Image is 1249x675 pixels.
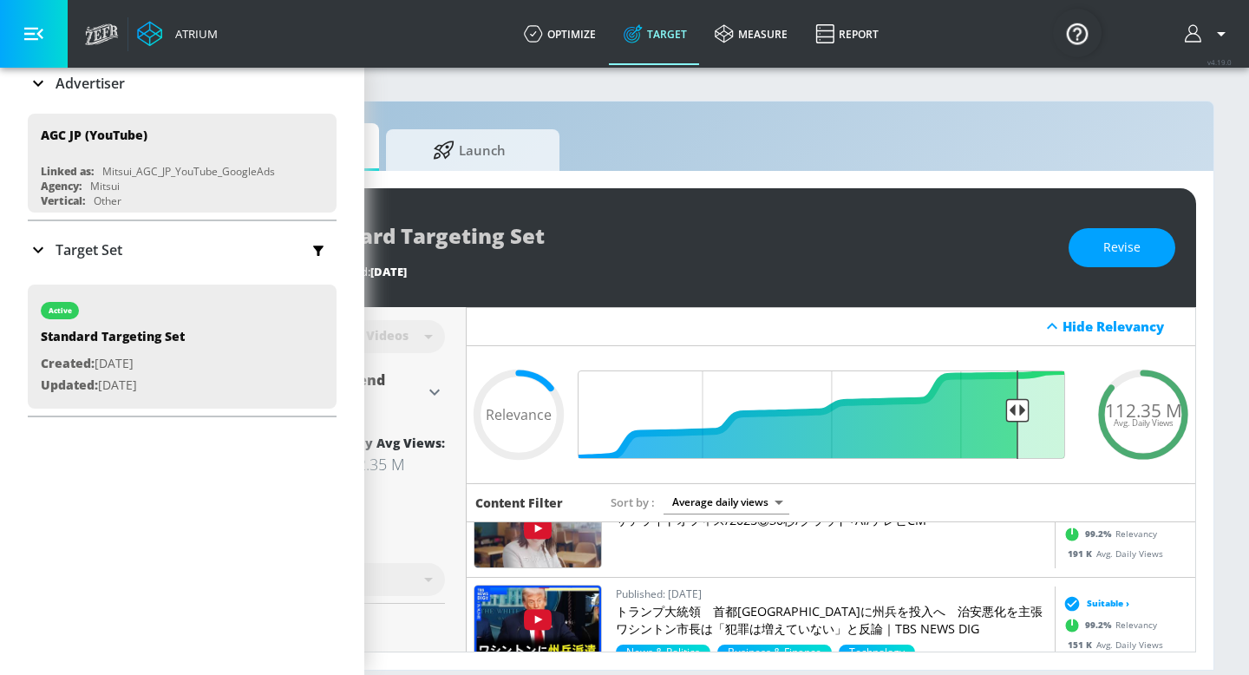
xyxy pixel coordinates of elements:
[1059,638,1163,651] div: Avg. Daily Views
[717,645,832,659] span: Business & Finance
[49,306,72,315] div: active
[486,408,552,422] span: Relevance
[28,59,337,108] div: Advertiser
[839,645,915,659] span: Technology
[510,3,610,65] a: optimize
[1059,547,1163,560] div: Avg. Daily Views
[1053,9,1102,57] button: Open Resource Center
[56,74,125,93] p: Advertiser
[664,490,789,514] div: Average daily views
[1068,638,1096,650] span: 151 K
[1085,528,1115,541] span: 99.2 %
[28,285,337,409] div: activeStandard Targeting SetCreated:[DATE]Updated:[DATE]
[588,370,1074,459] input: Final Threshold
[1087,597,1129,610] span: Suitable ›
[41,353,185,375] p: [DATE]
[1059,521,1157,547] div: Relevancy
[1069,228,1175,267] button: Revise
[616,603,1048,638] p: トランプ大統領 首都[GEOGRAPHIC_DATA]に州兵を投入へ 治安悪化を主張 ワシントン市長は「犯罪は増えていない」と反論｜TBS NEWS DIG
[1059,594,1129,612] div: Suitable ›
[340,454,445,475] div: 112.35 M
[41,164,94,179] div: Linked as:
[28,221,337,279] div: Target Set
[611,495,655,510] span: Sort by
[616,512,1048,529] p: サテライトオフィス/2025③30秒/クラウド+AI/テレビCM
[616,585,1048,603] p: Published: [DATE]
[41,193,85,208] div: Vertical:
[475,495,563,511] h6: Content Filter
[1063,318,1186,335] div: Hide Relevancy
[41,375,185,396] p: [DATE]
[357,328,417,343] div: Videos
[474,495,601,567] img: Ms-zRJt1JUE
[28,114,337,213] div: AGC JP (YouTube)Linked as:Mitsui_AGC_JP_YouTube_GoogleAdsAgency:MitsuiVertical:Other
[90,179,120,193] div: Mitsui
[616,494,1048,570] a: Published: [DATE]サテライトオフィス/2025③30秒/クラウド+AI/テレビCM
[41,179,82,193] div: Agency:
[616,645,710,659] div: 99.2%
[801,3,893,65] a: Report
[41,328,185,353] div: Standard Targeting Set
[474,586,601,659] img: t7iVsFaAdnQ
[56,240,122,259] p: Target Set
[616,585,1048,645] a: Published: [DATE]トランプ大統領 首都[GEOGRAPHIC_DATA]に州兵を投入へ 治安悪化を主張 ワシントン市長は「犯罪は増えていない」と反論｜TBS NEWS DIG
[616,645,710,659] span: News & Politics
[1105,401,1182,419] span: 112.35 M
[41,355,95,371] span: Created:
[1059,612,1157,638] div: Relevancy
[467,307,1195,346] div: Hide Relevancy
[102,164,275,179] div: Mitsui_AGC_JP_YouTube_GoogleAds
[370,264,407,279] span: [DATE]
[168,26,218,42] div: Atrium
[41,127,147,143] div: AGC JP (YouTube)
[137,21,218,47] a: Atrium
[340,435,445,451] div: Daily Avg Views:
[1068,547,1096,559] span: 191 K
[41,377,98,393] span: Updated:
[1207,57,1232,67] span: v 4.19.0
[717,645,832,659] div: 70.3%
[403,129,535,171] span: Launch
[1103,237,1141,259] span: Revise
[298,264,1051,279] div: Last Updated:
[1114,419,1174,428] span: Avg. Daily Views
[94,193,121,208] div: Other
[1085,619,1115,632] span: 99.2 %
[701,3,801,65] a: measure
[610,3,701,65] a: Target
[839,645,915,659] div: 30.5%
